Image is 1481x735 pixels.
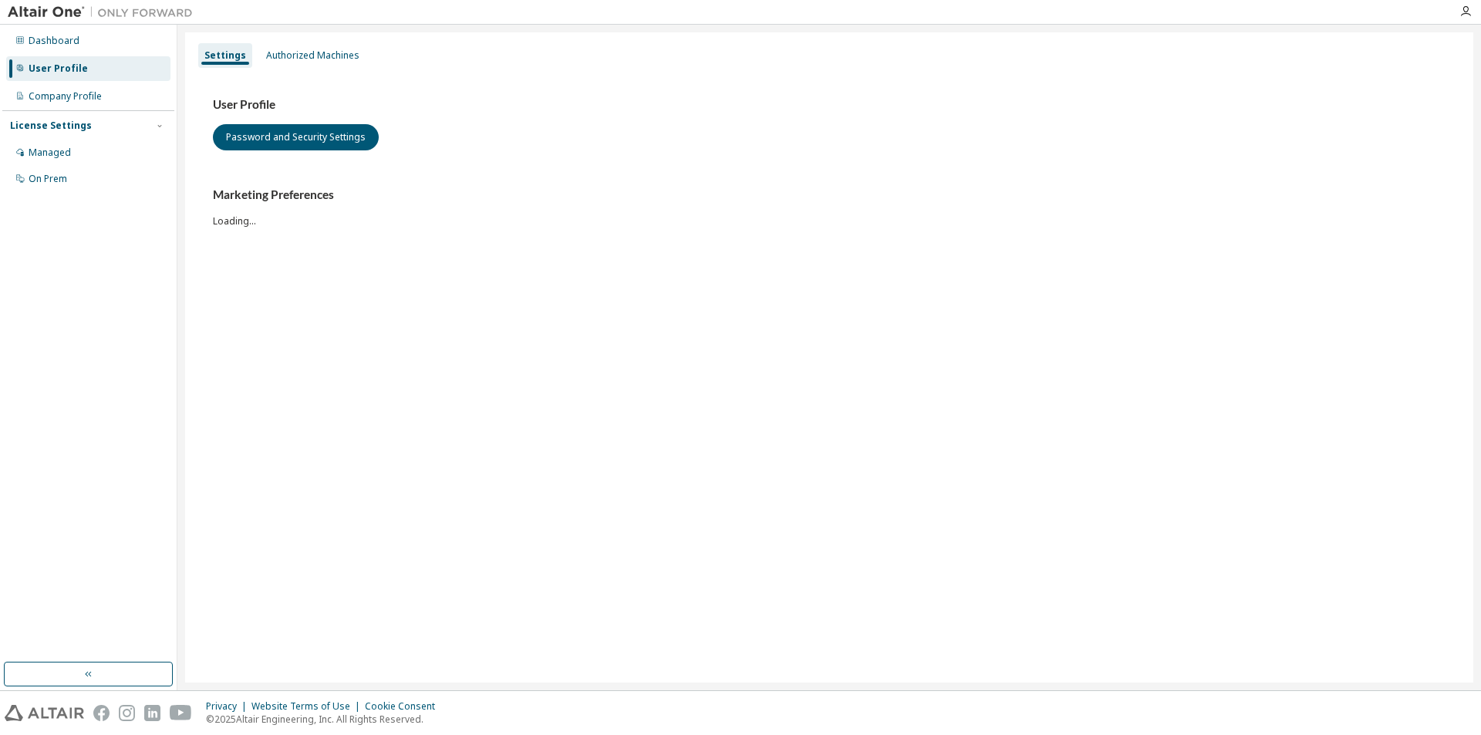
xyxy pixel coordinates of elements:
div: Dashboard [29,35,79,47]
h3: User Profile [213,97,1446,113]
img: Altair One [8,5,201,20]
div: Website Terms of Use [251,700,365,713]
div: User Profile [29,62,88,75]
div: Company Profile [29,90,102,103]
div: Privacy [206,700,251,713]
img: youtube.svg [170,705,192,721]
img: altair_logo.svg [5,705,84,721]
div: Authorized Machines [266,49,359,62]
div: On Prem [29,173,67,185]
div: License Settings [10,120,92,132]
h3: Marketing Preferences [213,187,1446,203]
img: facebook.svg [93,705,110,721]
div: Managed [29,147,71,159]
div: Settings [204,49,246,62]
button: Password and Security Settings [213,124,379,150]
div: Cookie Consent [365,700,444,713]
p: © 2025 Altair Engineering, Inc. All Rights Reserved. [206,713,444,726]
div: Loading... [213,187,1446,227]
img: linkedin.svg [144,705,160,721]
img: instagram.svg [119,705,135,721]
